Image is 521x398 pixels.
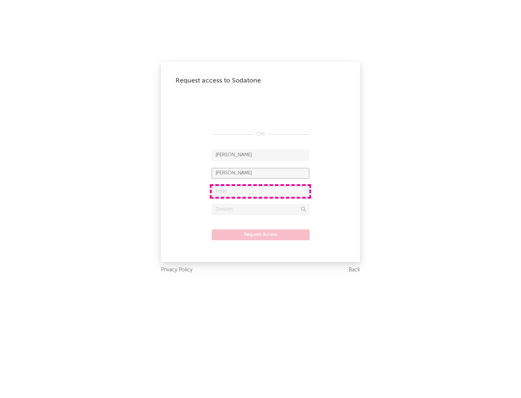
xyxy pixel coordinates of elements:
[349,266,360,275] a: Back
[212,168,309,179] input: Last Name
[212,204,309,215] input: Division
[212,150,309,161] input: First Name
[161,266,192,275] a: Privacy Policy
[175,76,346,85] div: Request access to Sodatone
[212,130,309,139] div: OR
[212,229,310,240] button: Request Access
[212,186,309,197] input: Email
